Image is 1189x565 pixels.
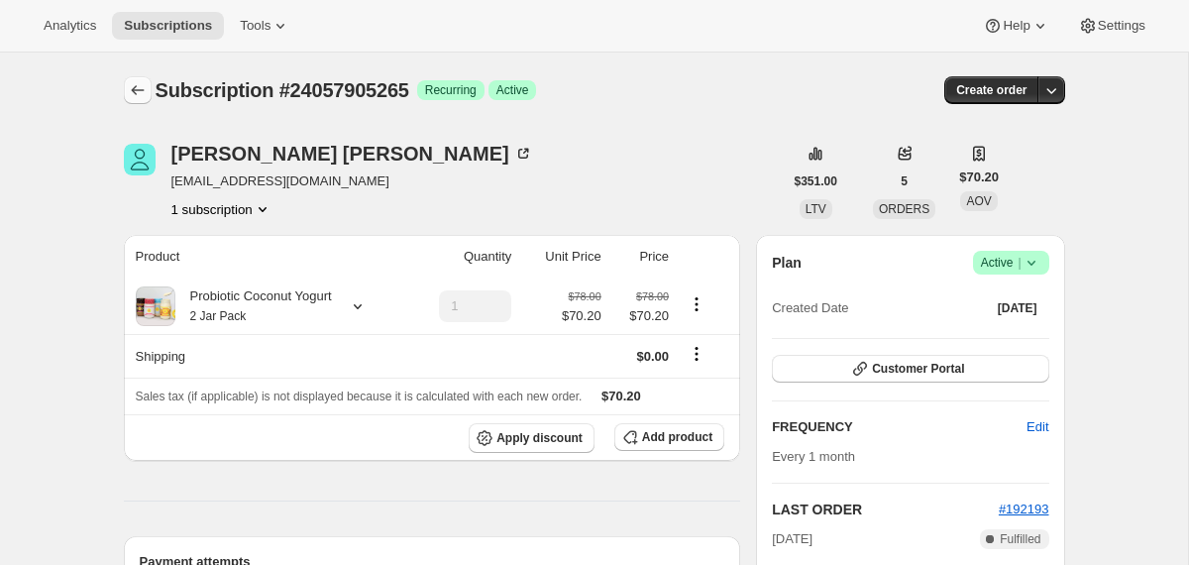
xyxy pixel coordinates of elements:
img: product img [136,286,175,326]
h2: FREQUENCY [772,417,1027,437]
span: Active [981,253,1041,273]
small: $78.00 [569,290,601,302]
span: Help [1003,18,1029,34]
button: #192193 [999,500,1049,519]
th: Quantity [406,235,517,279]
button: Add product [614,423,724,451]
button: Analytics [32,12,108,40]
span: Tools [240,18,270,34]
span: AOV [966,194,991,208]
button: Shipping actions [681,343,712,365]
span: [DATE] [998,300,1037,316]
span: Add product [642,429,712,445]
span: Analytics [44,18,96,34]
button: Subscriptions [124,76,152,104]
span: $70.20 [959,168,999,187]
small: $78.00 [636,290,669,302]
h2: LAST ORDER [772,500,999,519]
button: Create order [944,76,1038,104]
span: $0.00 [637,349,670,364]
span: Created Date [772,298,848,318]
button: Product actions [171,199,272,219]
span: | [1018,255,1021,271]
span: Create order [956,82,1027,98]
span: Active [496,82,529,98]
span: [DATE] [772,529,812,549]
span: Apply discount [496,430,583,446]
button: $351.00 [783,168,849,195]
span: $351.00 [795,173,837,189]
span: ORDERS [879,202,929,216]
span: Fulfilled [1000,531,1040,547]
th: Shipping [124,334,407,378]
button: Product actions [681,293,712,315]
th: Price [607,235,675,279]
span: $70.20 [613,306,669,326]
button: 5 [889,168,919,195]
span: Subscriptions [124,18,212,34]
div: [PERSON_NAME] [PERSON_NAME] [171,144,533,164]
span: Sales tax (if applicable) is not displayed because it is calculated with each new order. [136,390,583,403]
span: Edit [1027,417,1048,437]
span: [EMAIL_ADDRESS][DOMAIN_NAME] [171,171,533,191]
span: $70.20 [562,306,601,326]
span: Customer Portal [872,361,964,377]
h2: Plan [772,253,802,273]
span: Settings [1098,18,1145,34]
button: Edit [1015,411,1060,443]
span: 5 [901,173,908,189]
button: Apply discount [469,423,594,453]
span: paul johnson [124,144,156,175]
button: Help [971,12,1061,40]
a: #192193 [999,502,1049,516]
button: [DATE] [986,294,1049,322]
span: $70.20 [601,389,641,403]
th: Product [124,235,407,279]
span: Recurring [425,82,477,98]
button: Subscriptions [112,12,224,40]
span: Subscription #24057905265 [156,79,409,101]
span: Every 1 month [772,449,855,464]
button: Tools [228,12,302,40]
small: 2 Jar Pack [190,309,247,323]
button: Settings [1066,12,1157,40]
span: LTV [806,202,826,216]
th: Unit Price [517,235,606,279]
div: Probiotic Coconut Yogurt [175,286,332,326]
button: Customer Portal [772,355,1048,383]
